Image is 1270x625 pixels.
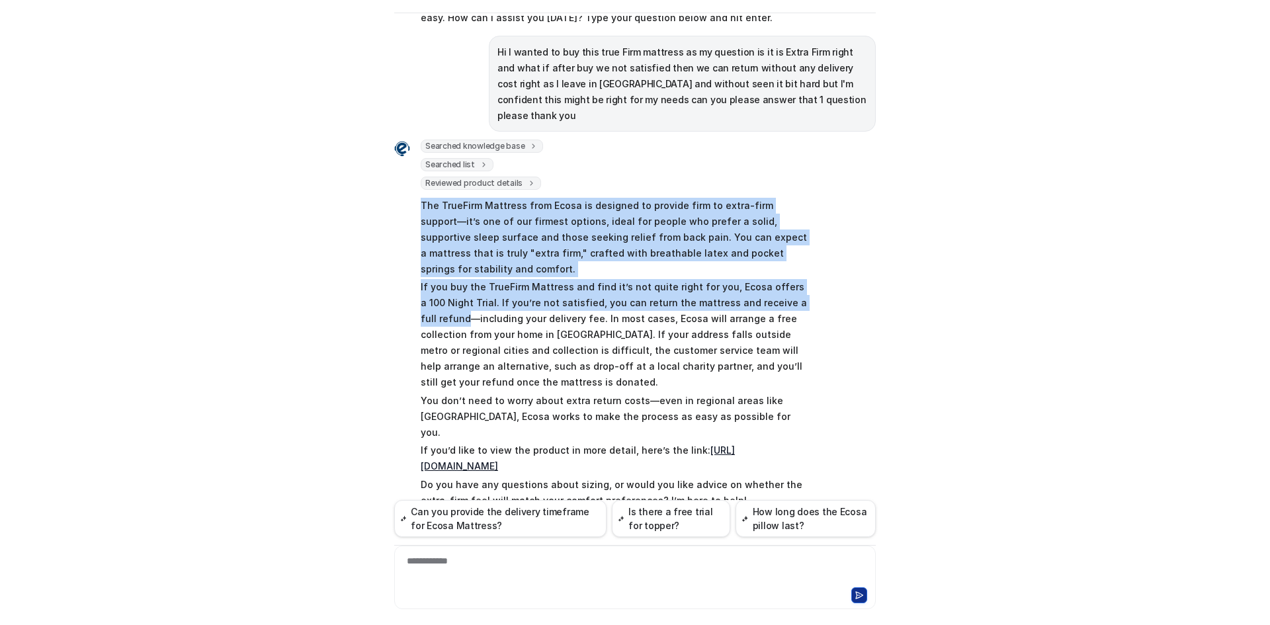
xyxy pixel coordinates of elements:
[421,393,808,440] p: You don’t need to worry about extra return costs—even in regional areas like [GEOGRAPHIC_DATA], E...
[421,198,808,277] p: The TrueFirm Mattress from Ecosa is designed to provide firm to extra-firm support—it’s one of ou...
[421,158,493,171] span: Searched list
[421,177,541,190] span: Reviewed product details
[497,44,867,124] p: Hi I wanted to buy this true Firm mattress as my question is it is Extra Firm right and what if a...
[421,279,808,390] p: If you buy the TrueFirm Mattress and find it’s not quite right for you, Ecosa offers a 100 Night ...
[736,500,876,537] button: How long does the Ecosa pillow last?
[421,442,808,474] p: If you’d like to view the product in more detail, here’s the link:
[394,500,607,537] button: Can you provide the delivery timeframe for Ecosa Mattress?
[394,141,410,157] img: Widget
[421,140,543,153] span: Searched knowledge base
[421,477,808,509] p: Do you have any questions about sizing, or would you like advice on whether the extra-firm feel w...
[612,500,730,537] button: Is there a free trial for topper?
